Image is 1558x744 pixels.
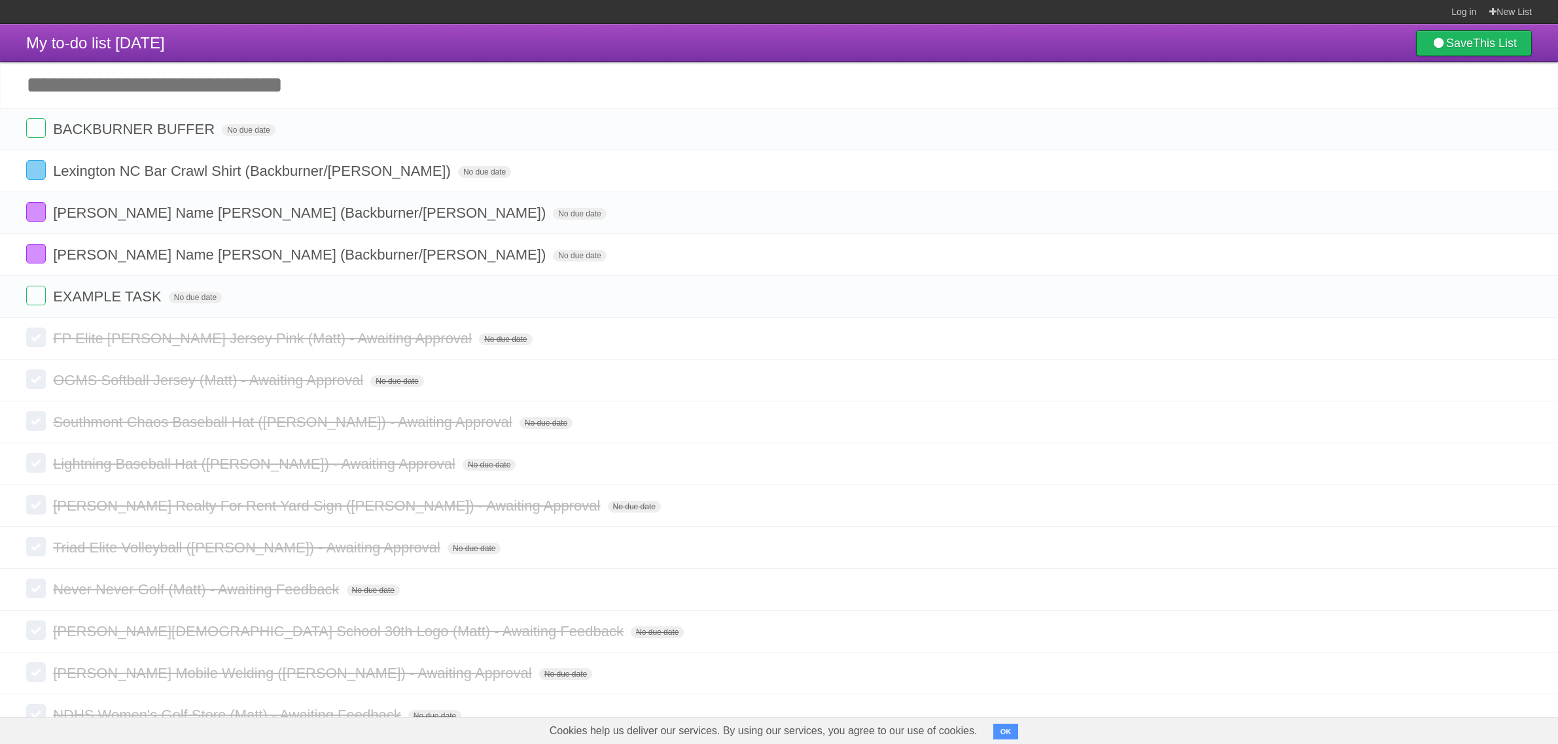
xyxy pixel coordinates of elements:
span: No due date [608,501,661,513]
span: [PERSON_NAME] Mobile Welding ([PERSON_NAME]) - Awaiting Approval [53,665,535,681]
label: Done [26,118,46,138]
span: Lightning Baseball Hat ([PERSON_NAME]) - Awaiting Approval [53,456,459,472]
span: No due date [458,166,511,178]
span: EXAMPLE TASK [53,288,164,305]
span: No due date [539,668,592,680]
label: Done [26,537,46,556]
span: My to-do list [DATE] [26,34,165,52]
span: FP Elite [PERSON_NAME] Jersey Pink (Matt) - Awaiting Approval [53,330,475,347]
button: OK [993,724,1019,739]
span: BACKBURNER BUFFER [53,121,218,137]
span: No due date [448,543,501,554]
label: Done [26,495,46,515]
span: Triad Elite Volleyball ([PERSON_NAME]) - Awaiting Approval [53,539,444,556]
label: Done [26,160,46,180]
span: No due date [408,710,461,722]
label: Done [26,202,46,222]
label: Done [26,328,46,347]
span: No due date [631,626,684,638]
span: No due date [520,417,573,429]
label: Done [26,411,46,431]
b: This List [1473,37,1517,50]
label: Done [26,704,46,724]
span: No due date [347,584,400,596]
label: Done [26,620,46,640]
label: Done [26,369,46,389]
span: Cookies help us deliver our services. By using our services, you agree to our use of cookies. [537,718,991,744]
label: Done [26,453,46,473]
span: [PERSON_NAME] Name [PERSON_NAME] (Backburner/[PERSON_NAME]) [53,205,549,221]
span: [PERSON_NAME] Name [PERSON_NAME] (Backburner/[PERSON_NAME]) [53,246,549,263]
span: NDHS Women's Golf Store (Matt) - Awaiting Feedback [53,707,404,723]
span: Lexington NC Bar Crawl Shirt (Backburner/[PERSON_NAME]) [53,163,454,179]
span: Never Never Golf (Matt) - Awaiting Feedback [53,581,342,598]
span: No due date [370,375,423,387]
span: [PERSON_NAME][DEMOGRAPHIC_DATA] School 30th Logo (Matt) - Awaiting Feedback [53,623,627,639]
span: [PERSON_NAME] Realty For Rent Yard Sign ([PERSON_NAME]) - Awaiting Approval [53,498,603,514]
span: OGMS Softball Jersey (Matt) - Awaiting Approval [53,372,366,388]
span: Southmont Chaos Baseball Hat ([PERSON_NAME]) - Awaiting Approval [53,414,515,430]
label: Done [26,662,46,682]
label: Done [26,579,46,598]
span: No due date [222,124,275,136]
span: No due date [553,250,606,262]
label: Done [26,286,46,305]
a: SaveThis List [1416,30,1532,56]
span: No due date [169,292,222,303]
span: No due date [463,459,516,471]
span: No due date [553,208,606,220]
span: No due date [479,333,532,345]
label: Done [26,244,46,263]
